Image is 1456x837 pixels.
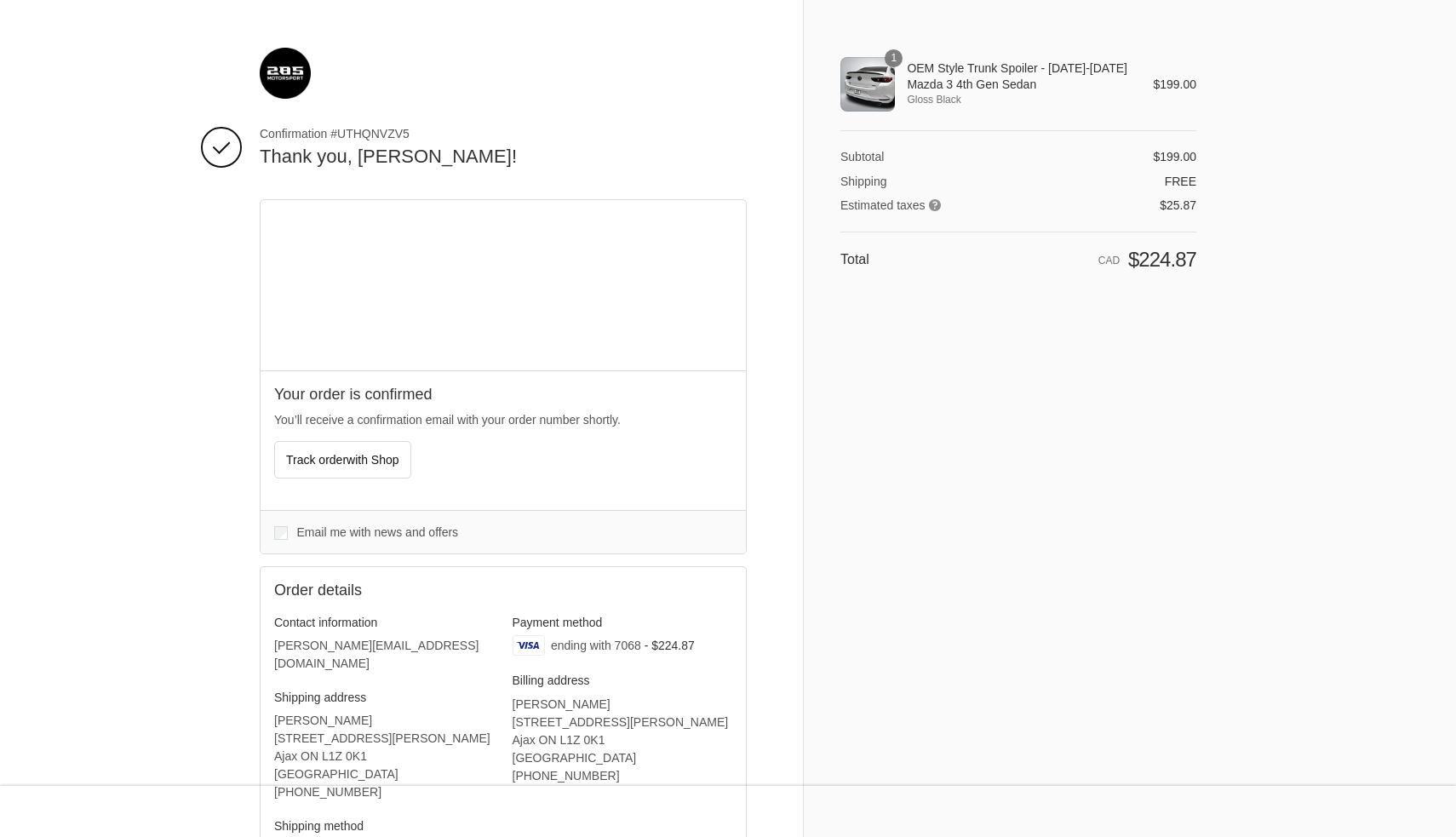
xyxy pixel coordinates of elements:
[513,673,733,688] h3: Billing address
[1153,77,1196,91] span: $199.00
[274,385,732,404] h2: Your order is confirmed
[840,149,1006,164] th: Subtotal
[274,639,479,670] bdo: [PERSON_NAME][EMAIL_ADDRESS][DOMAIN_NAME]
[274,441,411,479] button: Track orderwith Shop
[1160,198,1196,212] span: $25.87
[513,615,733,630] h3: Payment method
[297,525,459,539] span: Email me with news and offers
[1098,255,1120,267] span: CAD
[840,175,887,188] span: Shipping
[840,57,895,112] img: OEM Style Trunk Spoiler - 2019-2025 Mazda 3 4th Gen Sedan - Gloss Black
[274,712,495,801] address: [PERSON_NAME] [STREET_ADDRESS][PERSON_NAME] Ajax ON L1Z 0K1 [GEOGRAPHIC_DATA] ‎[PHONE_NUMBER]
[1153,150,1196,163] span: $199.00
[286,453,399,467] span: Track order
[1165,175,1196,188] span: Free
[274,690,495,705] h3: Shipping address
[551,639,641,652] span: ending with 7068
[907,92,1129,107] span: Gloss Black
[260,145,747,169] h2: Thank you, [PERSON_NAME]!
[260,48,311,99] img: 285 Motorsport
[274,615,495,630] h3: Contact information
[840,189,1006,214] th: Estimated taxes
[513,696,733,785] address: [PERSON_NAME] [STREET_ADDRESS][PERSON_NAME] Ajax ON L1Z 0K1 [GEOGRAPHIC_DATA] ‎[PHONE_NUMBER]
[274,411,732,429] p: You’ll receive a confirmation email with your order number shortly.
[840,252,869,267] span: Total
[274,581,503,600] h2: Order details
[885,49,903,67] span: 1
[260,126,747,141] span: Confirmation #UTHQNVZV5
[1128,248,1196,271] span: $224.87
[645,639,695,652] span: - $224.87
[261,200,746,370] div: Google map displaying pin point of shipping address: Ajax, Ontario
[261,200,747,370] iframe: Google map displaying pin point of shipping address: Ajax, Ontario
[347,453,398,467] span: with Shop
[907,60,1129,91] span: OEM Style Trunk Spoiler - [DATE]-[DATE] Mazda 3 4th Gen Sedan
